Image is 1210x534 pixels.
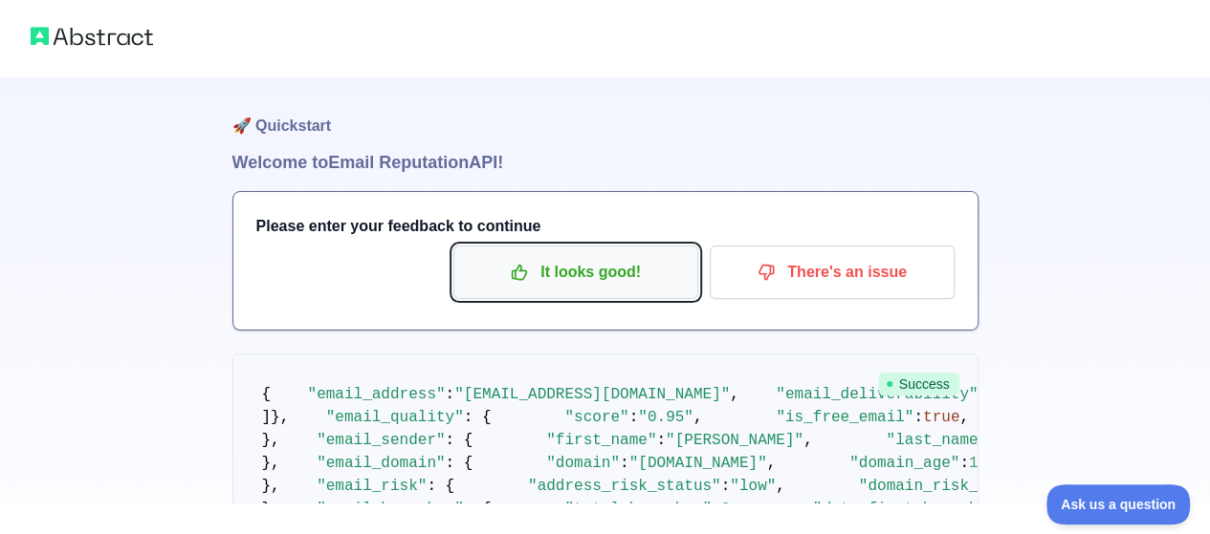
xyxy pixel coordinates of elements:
span: , [776,478,785,495]
span: , [959,409,969,426]
span: : { [446,432,473,449]
span: "email_address" [308,386,446,403]
span: , [730,501,739,518]
span: "address_risk_status" [528,478,721,495]
span: , [803,432,813,449]
span: : [629,409,639,426]
span: 10967 [969,455,1015,472]
iframe: Toggle Customer Support [1046,484,1191,524]
span: , [693,409,703,426]
span: : { [446,455,473,472]
span: "[DOMAIN_NAME]" [629,455,767,472]
span: { [262,386,272,403]
span: "[EMAIL_ADDRESS][DOMAIN_NAME]" [454,386,730,403]
span: "email_breaches" [317,501,464,518]
span: "low" [730,478,776,495]
span: "domain_risk_status" [859,478,1043,495]
p: There's an issue [724,256,940,288]
span: : { [464,501,492,518]
span: "[PERSON_NAME]" [666,432,803,449]
span: : [712,501,721,518]
span: true [923,409,959,426]
span: : [656,432,666,449]
span: "email_risk" [317,478,427,495]
p: It looks good! [468,256,684,288]
span: "first_name" [546,432,656,449]
span: : { [427,478,454,495]
span: "email_domain" [317,455,445,472]
span: : [959,455,969,472]
span: "email_deliverability" [776,386,978,403]
span: Success [878,373,959,395]
button: There's an issue [710,246,955,299]
span: "email_quality" [326,409,464,426]
span: "is_free_email" [776,409,913,426]
span: : [446,386,455,403]
span: "score" [564,409,628,426]
h1: 🚀 Quickstart [232,76,979,149]
span: "date_first_breached" [813,501,1006,518]
span: : [721,478,731,495]
span: : [620,455,629,472]
span: , [767,455,777,472]
h1: Welcome to Email Reputation API! [232,149,979,176]
span: "domain_age" [849,455,959,472]
span: "0.95" [638,409,693,426]
span: : [913,409,923,426]
span: "email_sender" [317,432,445,449]
span: , [730,386,739,403]
span: "last_name" [886,432,987,449]
span: : { [464,409,492,426]
span: 0 [721,501,731,518]
h3: Please enter your feedback to continue [256,215,955,238]
img: Abstract logo [31,23,153,50]
span: "domain" [546,455,620,472]
button: It looks good! [453,246,698,299]
span: "total_breaches" [564,501,712,518]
